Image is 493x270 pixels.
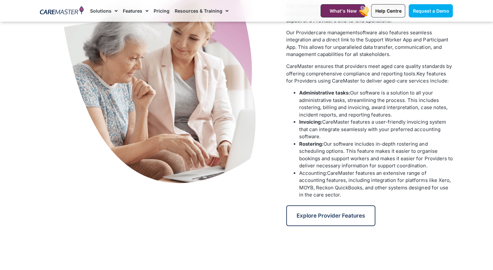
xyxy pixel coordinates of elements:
[297,212,365,219] span: Explore Provider Features
[371,4,405,17] a: Help Centre
[299,170,327,176] b: Accounting:
[299,119,322,125] b: Invoicing:
[321,4,365,17] a: What's New
[299,119,446,140] span: CareMaster features a user-friendly invoicing system that can integrate seamlessly with your pref...
[299,141,452,169] span: Our software includes in-depth rostering and scheduling options. This feature makes it easier to ...
[413,8,449,14] span: Request a Demo
[286,63,453,85] p: CareMaster ensures that providers meet aged care quality standards by offering comprehensive comp...
[329,8,357,14] span: What's New
[286,29,453,58] p: care management
[299,141,323,147] b: Rostering:
[299,90,447,118] span: Our software is a solution to all your administrative tasks, streamlining the process. This inclu...
[299,170,453,199] li: CareMaster features an extensive range of accounting features, including integration for platform...
[286,205,375,226] a: Explore Provider Features
[40,6,84,16] img: CareMaster Logo
[286,29,448,58] span: software also features seamless integration and a direct link to the Support Worker App and Parti...
[286,29,316,36] span: Our Provider
[409,4,453,17] a: Request a Demo
[299,90,350,96] b: Administrative tasks:
[375,8,401,14] span: Help Centre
